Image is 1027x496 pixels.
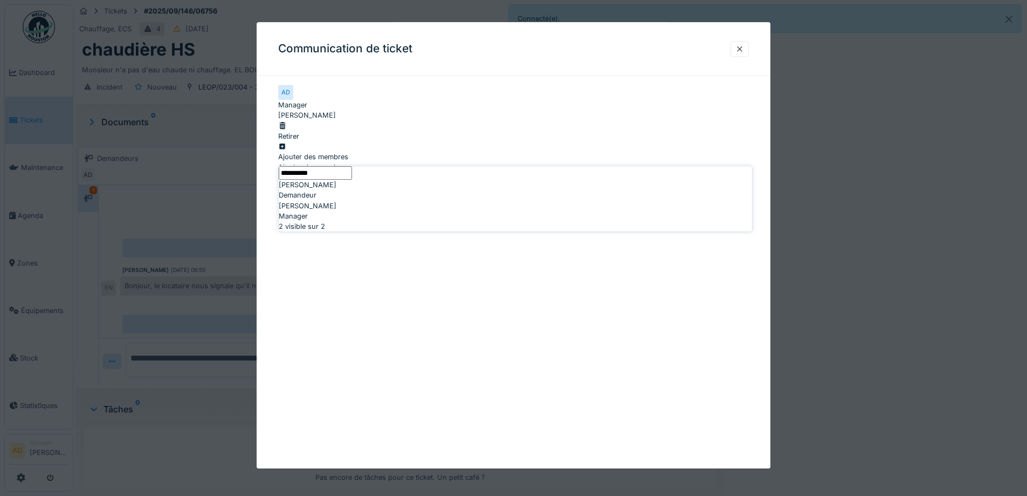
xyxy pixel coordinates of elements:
div: AD [278,85,293,100]
div: Manager [279,211,752,221]
label: Ajouter des membres [278,162,348,172]
div: 2 visible sur 2 [279,221,752,232]
div: Retirer [278,121,749,141]
div: Manager [278,100,749,110]
span: [PERSON_NAME] [279,180,336,190]
div: Demandeur [279,190,752,200]
h3: Communication de ticket [278,42,412,56]
div: Ajouter des membres [278,141,749,162]
div: [PERSON_NAME] [278,111,749,121]
span: [PERSON_NAME] [279,201,336,211]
